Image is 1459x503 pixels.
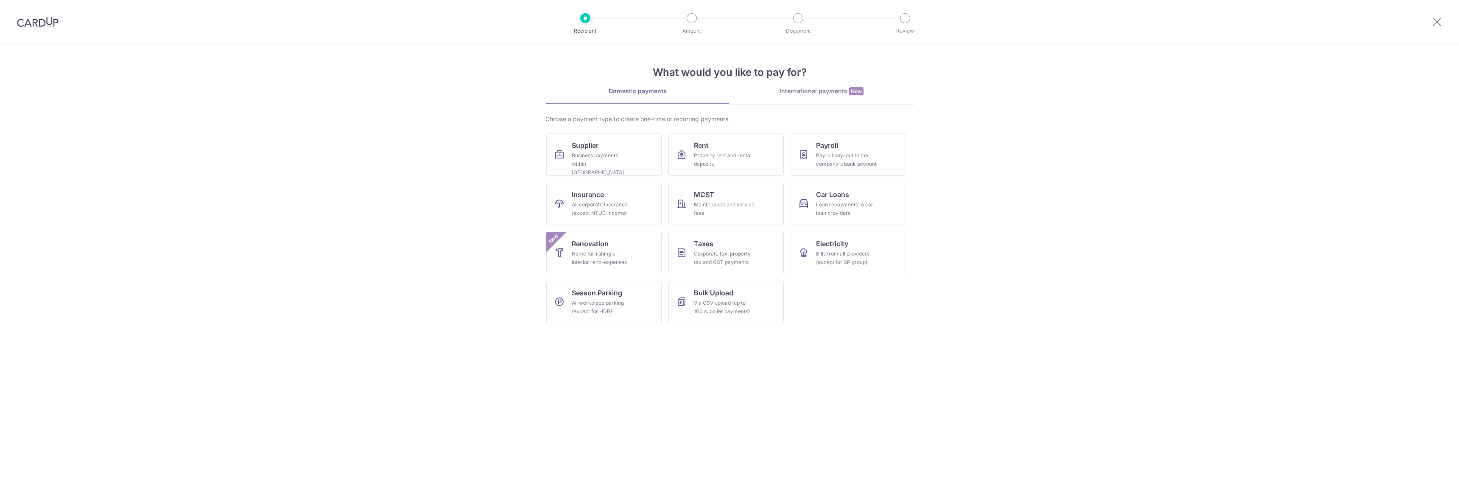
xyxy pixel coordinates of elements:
p: Document [767,27,830,35]
div: Loan repayments to car loan providers [816,200,877,217]
span: Supplier [572,140,598,150]
div: Via CSV upload (up to 100 supplier payments) [694,299,755,316]
a: Bulk UploadVia CSV upload (up to 100 supplier payments) [668,281,784,323]
div: All workplace parking (except for HDB) [572,299,633,316]
span: Rent [694,140,709,150]
div: All corporate insurance (except NTUC Income) [572,200,633,217]
a: SupplierBusiness payments within [GEOGRAPHIC_DATA] [546,133,662,176]
h4: What would you like to pay for? [545,65,914,80]
span: Taxes [694,239,713,249]
span: Bulk Upload [694,288,733,298]
div: Payroll pay-out to the company's bank account [816,151,877,168]
a: PayrollPayroll pay-out to the company's bank account [791,133,906,176]
div: Bills from all providers (except for SP group) [816,250,877,267]
a: ElectricityBills from all providers (except for SP group) [791,232,906,274]
div: Property rent and rental deposits [694,151,755,168]
div: Choose a payment type to create one-time or recurring payments. [545,115,914,123]
div: Corporate tax, property tax and GST payments [694,250,755,267]
p: Review [874,27,936,35]
iframe: Opens a widget where you can find more information [1404,478,1451,499]
div: Domestic payments [545,87,729,95]
a: RentProperty rent and rental deposits [668,133,784,176]
a: Season ParkingAll workplace parking (except for HDB) [546,281,662,323]
div: Home furnishing or interior reno-expenses [572,250,633,267]
span: Renovation [572,239,609,249]
span: Electricity [816,239,848,249]
div: Business payments within [GEOGRAPHIC_DATA] [572,151,633,177]
div: International payments [729,87,914,96]
span: Car Loans [816,189,849,200]
span: Insurance [572,189,604,200]
a: Car LoansLoan repayments to car loan providers [791,183,906,225]
img: CardUp [17,17,59,27]
a: TaxesCorporate tax, property tax and GST payments [668,232,784,274]
span: Season Parking [572,288,622,298]
a: InsuranceAll corporate insurance (except NTUC Income) [546,183,662,225]
span: New [547,232,561,246]
p: Amount [660,27,723,35]
p: Recipient [554,27,617,35]
a: MCSTMaintenance and service fees [668,183,784,225]
span: MCST [694,189,714,200]
span: Payroll [816,140,838,150]
span: New [849,87,864,95]
div: Maintenance and service fees [694,200,755,217]
a: RenovationHome furnishing or interior reno-expensesNew [546,232,662,274]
